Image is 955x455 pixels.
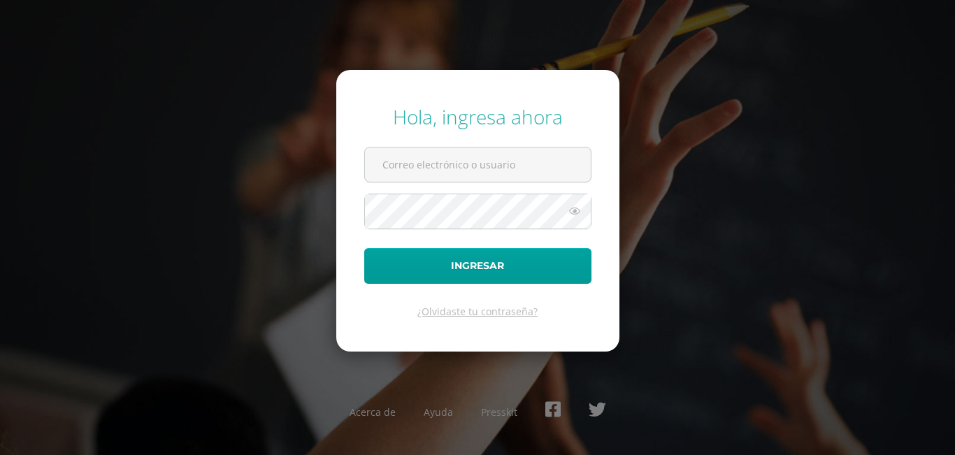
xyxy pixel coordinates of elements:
[365,147,591,182] input: Correo electrónico o usuario
[481,405,517,419] a: Presskit
[417,305,538,318] a: ¿Olvidaste tu contraseña?
[424,405,453,419] a: Ayuda
[364,103,591,130] div: Hola, ingresa ahora
[364,248,591,284] button: Ingresar
[350,405,396,419] a: Acerca de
